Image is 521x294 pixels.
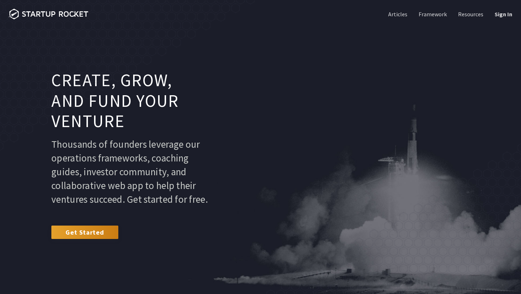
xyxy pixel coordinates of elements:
[51,70,209,132] h1: Create, grow, and fund your venture
[51,226,118,239] a: Get Started
[493,10,512,18] a: Sign In
[387,10,407,18] a: Articles
[457,10,483,18] a: Resources
[417,10,447,18] a: Framework
[51,137,209,206] p: Thousands of founders leverage our operations frameworks, coaching guides, investor community, an...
